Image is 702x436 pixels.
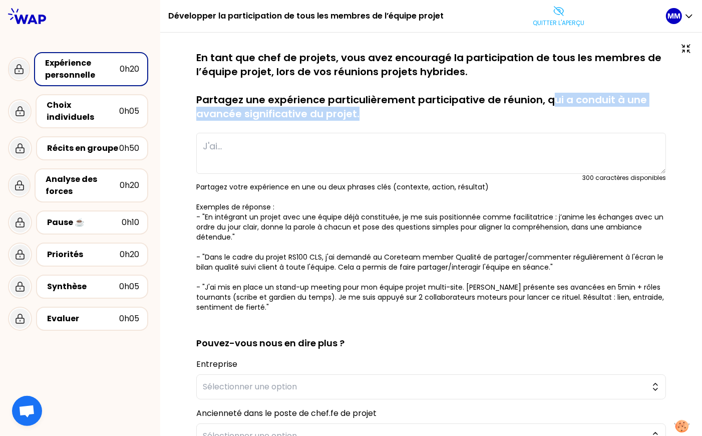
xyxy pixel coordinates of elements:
div: 0h05 [119,105,139,117]
span: Sélectionner une option [203,381,645,393]
div: 0h05 [119,313,139,325]
div: Expérience personnelle [45,57,120,81]
button: Quitter l'aperçu [529,1,589,31]
div: Choix individuels [47,99,119,123]
button: MM [666,8,694,24]
div: 0h20 [120,179,139,191]
p: Partagez votre expérience en une ou deux phrases clés (contexte, action, résultat) Exemples de ré... [196,182,666,312]
h2: Pouvez-vous nous en dire plus ? [196,320,666,350]
div: 0h10 [122,216,139,229]
div: Evaluer [47,313,119,325]
div: Pause ☕️ [47,216,122,229]
div: 0h20 [120,249,139,261]
button: Sélectionner une option [196,374,666,399]
div: 0h20 [120,63,139,75]
div: Synthèse [47,281,119,293]
label: Entreprise [196,358,237,370]
label: Ancienneté dans le poste de chef.fe de projet [196,407,377,419]
p: MM [667,11,680,21]
p: En tant que chef de projets, vous avez encouragé la participation de tous les membres de l’équipe... [196,51,666,121]
div: Ouvrir le chat [12,396,42,426]
div: 300 caractères disponibles [582,174,666,182]
div: Analyse des forces [46,173,120,197]
div: Récits en groupe [47,142,119,154]
div: 0h50 [119,142,139,154]
div: Priorités [47,249,120,261]
p: Quitter l'aperçu [533,19,585,27]
div: 0h05 [119,281,139,293]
